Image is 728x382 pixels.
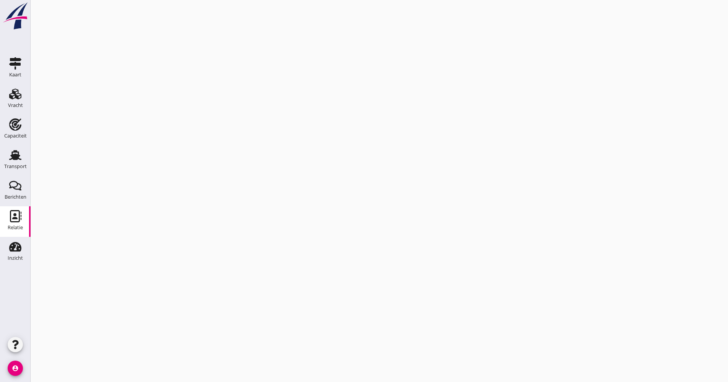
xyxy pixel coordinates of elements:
div: Kaart [9,72,21,77]
div: Relatie [8,225,23,230]
i: account_circle [8,361,23,376]
div: Vracht [8,103,23,108]
div: Inzicht [8,256,23,261]
div: Capaciteit [4,133,27,138]
div: Transport [4,164,27,169]
img: logo-small.a267ee39.svg [2,2,29,30]
div: Berichten [5,194,26,199]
